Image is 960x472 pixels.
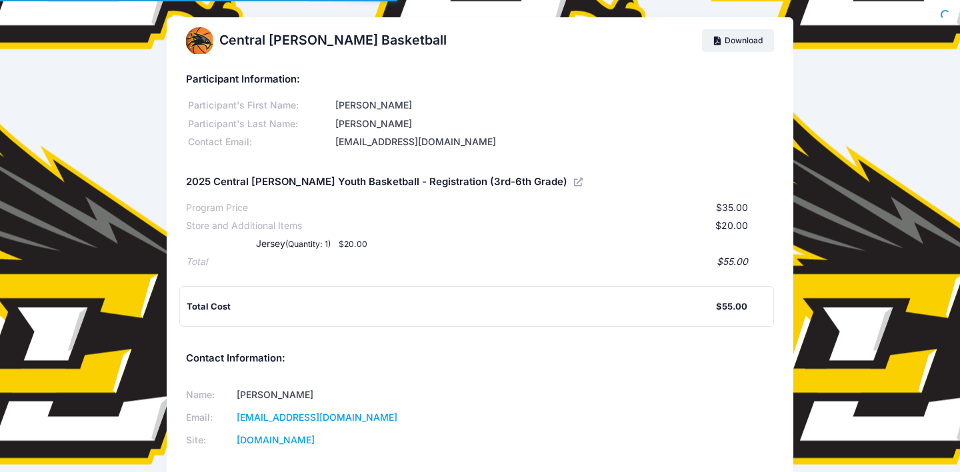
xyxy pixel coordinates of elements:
[219,33,447,48] h2: Central [PERSON_NAME] Basketball
[207,255,748,269] div: $55.00
[186,255,207,269] div: Total
[186,176,567,188] h5: 2025 Central [PERSON_NAME] Youth Basketball - Registration (3rd-6th Grade)
[187,300,716,314] div: Total Cost
[574,176,585,188] a: View Registration Details
[186,429,232,452] td: Site:
[186,353,774,365] h5: Contact Information:
[229,237,580,251] div: Jersey
[186,407,232,429] td: Email:
[186,74,774,86] h5: Participant Information:
[186,99,333,113] div: Participant's First Name:
[333,99,775,113] div: [PERSON_NAME]
[339,239,367,249] small: $20.00
[237,434,315,445] a: [DOMAIN_NAME]
[333,117,775,131] div: [PERSON_NAME]
[232,384,463,407] td: [PERSON_NAME]
[333,135,775,149] div: [EMAIL_ADDRESS][DOMAIN_NAME]
[285,239,331,249] small: (Quantity: 1)
[186,201,248,215] div: Program Price
[716,202,748,213] span: $35.00
[237,411,397,423] a: [EMAIL_ADDRESS][DOMAIN_NAME]
[302,219,748,233] div: $20.00
[186,135,333,149] div: Contact Email:
[702,29,774,52] a: Download
[186,219,302,233] div: Store and Additional Items
[186,117,333,131] div: Participant's Last Name:
[186,384,232,407] td: Name:
[716,300,747,314] div: $55.00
